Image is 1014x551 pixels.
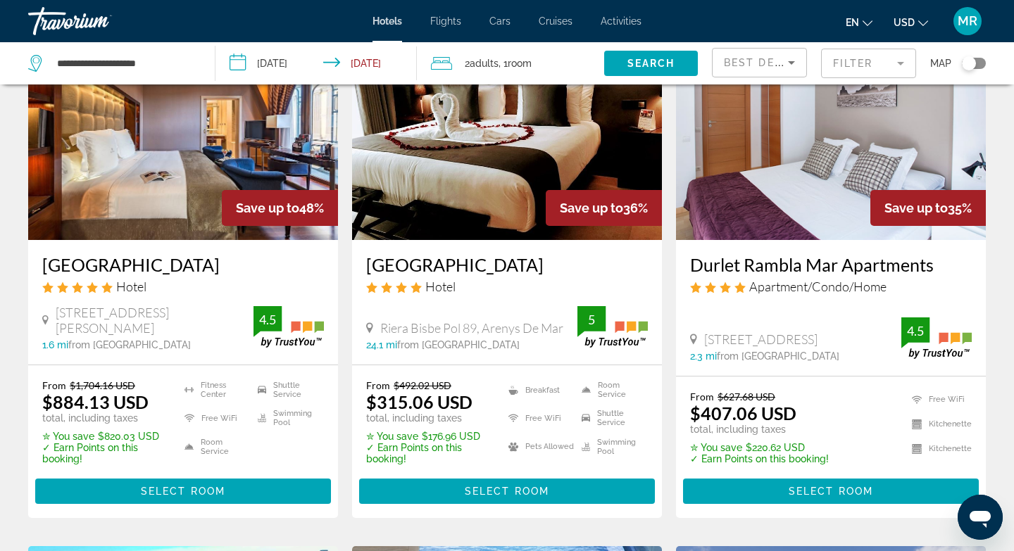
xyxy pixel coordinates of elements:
p: ✓ Earn Points on this booking! [690,453,829,464]
span: Hotel [116,279,146,294]
li: Room Service [177,436,251,457]
span: from [GEOGRAPHIC_DATA] [68,339,191,350]
p: total, including taxes [690,424,829,435]
li: Free WiFi [177,407,251,429]
button: Change currency [894,12,928,32]
span: 1.6 mi [42,339,68,350]
a: Cruises [539,15,572,27]
li: Kitchenette [905,440,972,457]
li: Breakfast [501,379,575,400]
span: Save up to [236,201,299,215]
div: 4 star Hotel [366,279,648,294]
span: [STREET_ADDRESS] [704,331,818,347]
button: User Menu [949,6,986,36]
span: 24.1 mi [366,339,397,350]
p: $820.03 USD [42,431,167,442]
span: Map [930,53,951,73]
a: Cars [489,15,511,27]
mat-select: Sort by [724,54,795,71]
p: $176.96 USD [366,431,491,442]
p: $220.62 USD [690,442,829,453]
h3: Durlet Rambla Mar Apartments [690,254,972,275]
div: 35% [870,190,986,226]
h3: [GEOGRAPHIC_DATA] [42,254,324,275]
li: Pets Allowed [501,436,575,457]
iframe: Button to launch messaging window [958,495,1003,540]
span: from [GEOGRAPHIC_DATA] [717,350,839,362]
span: en [846,17,859,28]
span: Hotel [425,279,456,294]
span: [STREET_ADDRESS][PERSON_NAME] [56,305,254,336]
div: 5 star Hotel [42,279,324,294]
div: 4.5 [901,322,930,339]
button: Travelers: 2 adults, 0 children [417,42,604,84]
div: 5 [577,311,606,328]
img: Hotel image [352,15,662,240]
button: Select Room [359,479,655,504]
button: Check-in date: Sep 22, 2025 Check-out date: Sep 24, 2025 [215,42,417,84]
span: Apartment/Condo/Home [749,279,887,294]
div: 36% [546,190,662,226]
li: Free WiFi [501,407,575,429]
p: total, including taxes [366,412,491,424]
button: Select Room [683,479,979,504]
del: $492.02 USD [394,379,451,391]
span: ✮ You save [42,431,94,442]
span: From [42,379,66,391]
a: Select Room [35,481,331,497]
p: total, including taxes [42,412,167,424]
a: [GEOGRAPHIC_DATA] [366,254,648,275]
img: Hotel image [676,15,986,240]
span: ✮ You save [366,431,418,442]
button: Search [604,51,698,76]
a: Hotels [373,15,402,27]
img: trustyou-badge.svg [577,306,648,348]
li: Fitness Center [177,379,251,400]
div: 4 star Apartment [690,279,972,294]
span: Best Deals [724,57,797,68]
span: Select Room [789,486,873,497]
span: Select Room [465,486,549,497]
span: Save up to [884,201,948,215]
span: Riera Bisbe Pol 89, Arenys De Mar [380,320,563,336]
ins: $407.06 USD [690,403,796,424]
del: $627.68 USD [718,391,775,403]
a: Flights [430,15,461,27]
span: USD [894,17,915,28]
span: Room [508,58,532,69]
span: , 1 [499,53,532,73]
li: Shuttle Service [251,379,324,400]
ins: $315.06 USD [366,391,472,412]
li: Shuttle Service [575,407,648,429]
span: Adults [470,58,499,69]
button: Toggle map [951,57,986,70]
li: Kitchenette [905,415,972,433]
img: Hotel image [28,15,338,240]
span: 2.3 mi [690,350,717,362]
span: 2 [465,53,499,73]
li: Room Service [575,379,648,400]
li: Free WiFi [905,391,972,408]
div: 48% [222,190,338,226]
a: Select Room [359,481,655,497]
p: ✓ Earn Points on this booking! [366,442,491,464]
span: Select Room [141,486,225,497]
span: from [GEOGRAPHIC_DATA] [397,339,520,350]
button: Filter [821,48,916,79]
a: Activities [601,15,641,27]
div: 4.5 [254,311,282,328]
ins: $884.13 USD [42,391,149,412]
span: Search [627,58,675,69]
a: Select Room [683,481,979,497]
span: ✮ You save [690,442,742,453]
del: $1,704.16 USD [70,379,135,391]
